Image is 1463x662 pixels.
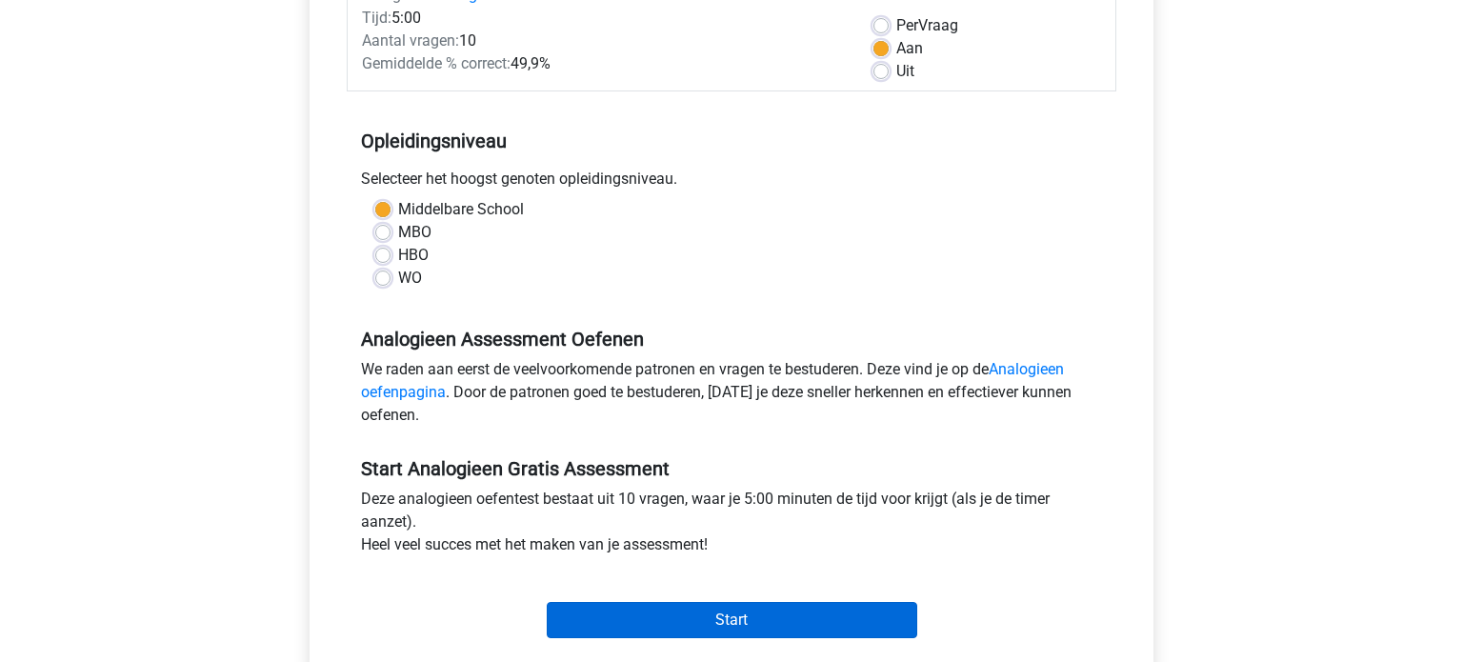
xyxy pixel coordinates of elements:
h5: Analogieen Assessment Oefenen [361,328,1102,351]
input: Start [547,602,917,638]
label: Vraag [896,14,958,37]
span: Tijd: [362,9,391,27]
label: WO [398,267,422,290]
div: 49,9% [348,52,859,75]
span: Per [896,16,918,34]
span: Gemiddelde % correct: [362,54,511,72]
label: Middelbare School [398,198,524,221]
label: MBO [398,221,431,244]
h5: Opleidingsniveau [361,122,1102,160]
label: Aan [896,37,923,60]
div: Selecteer het hoogst genoten opleidingsniveau. [347,168,1116,198]
label: HBO [398,244,429,267]
div: Deze analogieen oefentest bestaat uit 10 vragen, waar je 5:00 minuten de tijd voor krijgt (als je... [347,488,1116,564]
div: 5:00 [348,7,859,30]
h5: Start Analogieen Gratis Assessment [361,457,1102,480]
label: Uit [896,60,914,83]
span: Aantal vragen: [362,31,459,50]
div: 10 [348,30,859,52]
div: We raden aan eerst de veelvoorkomende patronen en vragen te bestuderen. Deze vind je op de . Door... [347,358,1116,434]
